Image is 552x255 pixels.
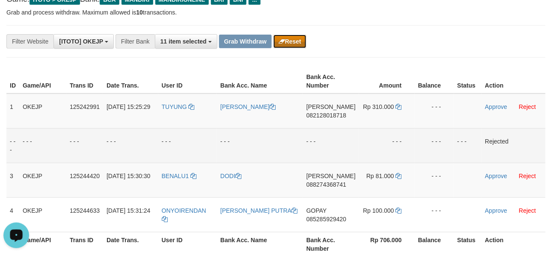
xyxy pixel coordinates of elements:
[454,128,482,163] td: - - -
[19,69,66,94] th: Game/API
[19,197,66,232] td: OKEJP
[6,163,19,197] td: 3
[107,207,150,214] span: [DATE] 15:31:24
[162,207,206,223] a: ONYOIRENDAN
[415,128,454,163] td: - - -
[366,173,394,179] span: Rp 81.000
[70,173,100,179] span: 125244420
[306,216,346,223] span: Copy 085285929420 to clipboard
[158,69,217,94] th: User ID
[519,173,536,179] a: Reject
[162,103,187,110] span: TUYUNG
[66,128,103,163] td: - - -
[107,103,150,110] span: [DATE] 15:25:29
[415,94,454,129] td: - - -
[217,128,303,163] td: - - -
[415,163,454,197] td: - - -
[220,173,241,179] a: DODI
[454,69,482,94] th: Status
[6,8,546,17] p: Grab and process withdraw. Maximum allowed is transactions.
[162,207,206,214] span: ONYOIRENDAN
[306,112,346,119] span: Copy 082128018718 to clipboard
[519,207,536,214] a: Reject
[482,69,546,94] th: Action
[306,181,346,188] span: Copy 088274368741 to clipboard
[219,35,272,48] button: Grab Withdraw
[162,173,189,179] span: BENALU1
[103,69,158,94] th: Date Trans.
[273,35,306,48] button: Reset
[220,103,276,110] a: [PERSON_NAME]
[162,103,195,110] a: TUYUNG
[70,207,100,214] span: 125244633
[59,38,103,45] span: [ITOTO] OKEJP
[136,9,143,16] strong: 10
[359,69,415,94] th: Amount
[396,207,402,214] a: Copy 100000 to clipboard
[6,128,19,163] td: - - -
[162,173,197,179] a: BENALU1
[396,103,402,110] a: Copy 310000 to clipboard
[160,38,207,45] span: 11 item selected
[485,173,507,179] a: Approve
[359,128,415,163] td: - - -
[485,207,507,214] a: Approve
[19,163,66,197] td: OKEJP
[19,94,66,129] td: OKEJP
[66,69,103,94] th: Trans ID
[303,128,359,163] td: - - -
[306,173,356,179] span: [PERSON_NAME]
[220,207,297,214] a: [PERSON_NAME] PUTRA
[6,94,19,129] td: 1
[103,128,158,163] td: - - -
[485,103,507,110] a: Approve
[396,173,402,179] a: Copy 81000 to clipboard
[6,197,19,232] td: 4
[415,197,454,232] td: - - -
[482,128,546,163] td: Rejected
[519,103,536,110] a: Reject
[107,173,150,179] span: [DATE] 15:30:30
[415,69,454,94] th: Balance
[116,34,155,49] div: Filter Bank
[53,34,114,49] button: [ITOTO] OKEJP
[363,103,394,110] span: Rp 310.000
[306,103,356,110] span: [PERSON_NAME]
[217,69,303,94] th: Bank Acc. Name
[6,34,53,49] div: Filter Website
[363,207,394,214] span: Rp 100.000
[70,103,100,110] span: 125242991
[303,69,359,94] th: Bank Acc. Number
[158,128,217,163] td: - - -
[155,34,217,49] button: 11 item selected
[6,69,19,94] th: ID
[19,128,66,163] td: - - -
[3,3,29,29] button: Open LiveChat chat widget
[306,207,326,214] span: GOPAY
